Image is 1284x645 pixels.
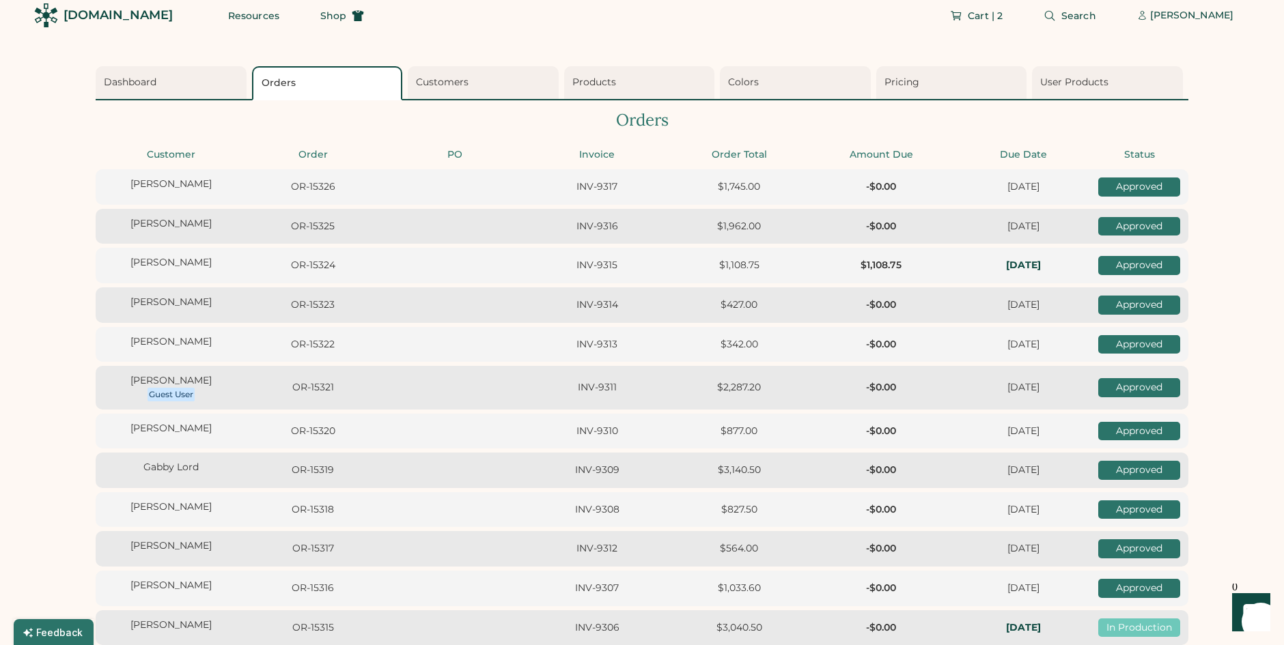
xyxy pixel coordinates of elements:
iframe: Front Chat [1219,584,1278,642]
div: [PERSON_NAME] [104,539,238,553]
div: [DATE] [956,463,1090,477]
div: Customer [104,148,238,162]
div: INV-9307 [530,582,664,595]
span: Shop [320,11,346,20]
div: Customers [416,76,555,89]
span: Cart | 2 [968,11,1003,20]
div: Approved [1098,500,1180,519]
div: [DATE] [956,381,1090,395]
div: -$0.00 [814,298,948,312]
img: Rendered Logo - Screens [34,3,58,27]
div: Approved [1098,579,1180,598]
div: $877.00 [672,425,806,438]
div: Dashboard [104,76,242,89]
div: [PERSON_NAME] [104,177,238,191]
div: $1,962.00 [672,220,806,233]
div: -$0.00 [814,621,948,635]
div: [PERSON_NAME] [1150,9,1233,23]
div: [PERSON_NAME] [104,335,238,349]
div: $564.00 [672,542,806,556]
div: $827.50 [672,503,806,517]
div: -$0.00 [814,180,948,194]
div: $1,108.75 [672,259,806,272]
div: Approved [1098,296,1180,315]
div: INV-9310 [530,425,664,438]
div: $2,287.20 [672,381,806,395]
div: -$0.00 [814,542,948,556]
div: Gabby Lord [104,461,238,474]
div: $3,140.50 [672,463,806,477]
div: INV-9314 [530,298,664,312]
div: Order [246,148,380,162]
div: -$0.00 [814,463,948,477]
div: Due Date [956,148,1090,162]
div: $3,040.50 [672,621,806,635]
div: Guest User [149,389,193,400]
div: OR-15324 [246,259,380,272]
div: $1,745.00 [672,180,806,194]
div: Pricing [884,76,1023,89]
div: [PERSON_NAME] [104,296,238,309]
div: In-Hands: Tue, Sep 23, 2025 [956,621,1090,635]
div: [DATE] [956,503,1090,517]
div: INV-9309 [530,463,664,477]
div: [DATE] [956,542,1090,556]
div: $1,108.75 [814,259,948,272]
div: [DATE] [956,220,1090,233]
div: $427.00 [672,298,806,312]
div: Approved [1098,217,1180,236]
div: OR-15316 [246,582,380,595]
div: INV-9317 [530,180,664,194]
div: -$0.00 [814,503,948,517]
div: Colors [728,76,867,89]
div: [PERSON_NAME] [104,374,238,388]
div: OR-15317 [246,542,380,556]
div: INV-9315 [530,259,664,272]
div: [DOMAIN_NAME] [64,7,173,24]
button: Resources [212,2,296,29]
div: In-Hands: Thu, Oct 9, 2025 [956,259,1090,272]
div: [PERSON_NAME] [104,579,238,592]
div: Invoice [530,148,664,162]
div: $1,033.60 [672,582,806,595]
div: Amount Due [814,148,948,162]
div: -$0.00 [814,338,948,352]
div: [DATE] [956,582,1090,595]
div: Approved [1098,539,1180,558]
div: Orders [96,109,1188,132]
div: Approved [1098,378,1180,397]
div: Order Total [672,148,806,162]
div: $342.00 [672,338,806,352]
div: OR-15318 [246,503,380,517]
div: -$0.00 [814,425,948,438]
div: OR-15326 [246,180,380,194]
button: Search [1027,2,1113,29]
div: -$0.00 [814,381,948,395]
div: OR-15322 [246,338,380,352]
div: Approved [1098,422,1180,441]
div: [DATE] [956,338,1090,352]
button: Shop [304,2,380,29]
div: INV-9312 [530,542,664,556]
div: INV-9316 [530,220,664,233]
div: In Production [1098,618,1180,637]
div: INV-9306 [530,621,664,635]
div: Approved [1098,335,1180,354]
div: [DATE] [956,298,1090,312]
div: [DATE] [956,425,1090,438]
div: [DATE] [956,180,1090,194]
button: Cart | 2 [934,2,1019,29]
div: [PERSON_NAME] [104,500,238,514]
div: [PERSON_NAME] [104,422,238,435]
div: OR-15323 [246,298,380,312]
div: PO [388,148,522,162]
span: Search [1061,11,1096,20]
div: INV-9308 [530,503,664,517]
div: [PERSON_NAME] [104,217,238,231]
div: Approved [1098,461,1180,480]
div: OR-15319 [246,463,380,477]
div: -$0.00 [814,582,948,595]
div: OR-15320 [246,425,380,438]
div: [PERSON_NAME] [104,256,238,270]
div: INV-9311 [530,381,664,395]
